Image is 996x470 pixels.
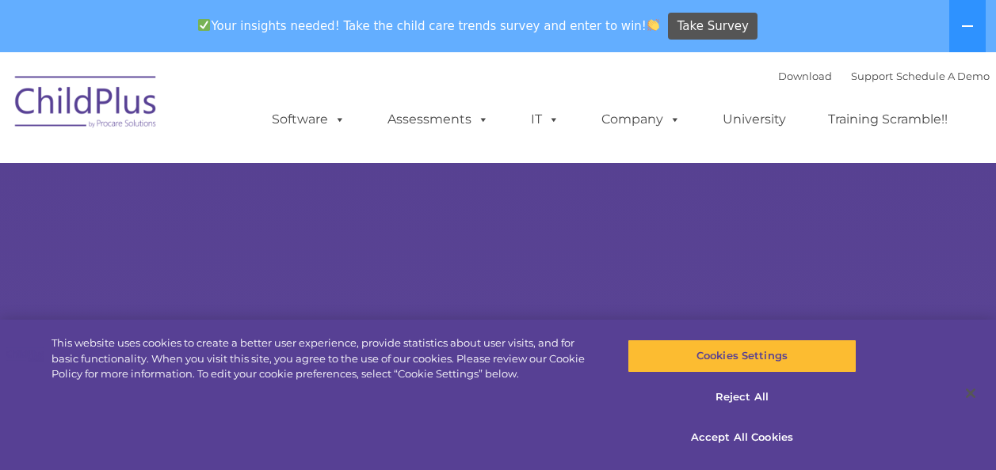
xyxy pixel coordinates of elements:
a: Support [851,70,893,82]
a: Company [586,104,696,135]
a: Download [778,70,832,82]
img: 👏 [647,19,659,31]
a: University [707,104,802,135]
span: Take Survey [677,13,749,40]
button: Reject All [628,381,857,414]
a: Software [256,104,361,135]
div: This website uses cookies to create a better user experience, provide statistics about user visit... [52,335,597,382]
button: Close [953,376,988,411]
font: | [778,70,990,82]
img: ChildPlus by Procare Solutions [7,65,166,144]
a: Training Scramble!! [812,104,964,135]
a: Assessments [372,104,505,135]
span: Your insights needed! Take the child care trends survey and enter to win! [192,10,666,41]
img: ✅ [198,19,210,31]
button: Accept All Cookies [628,421,857,454]
a: IT [515,104,575,135]
a: Take Survey [668,13,757,40]
button: Cookies Settings [628,339,857,373]
a: Schedule A Demo [896,70,990,82]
